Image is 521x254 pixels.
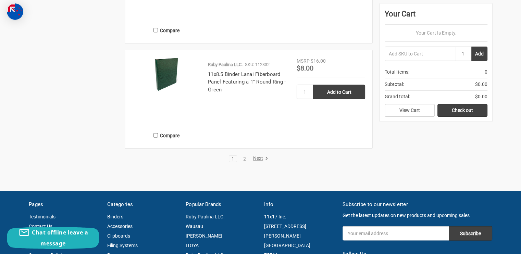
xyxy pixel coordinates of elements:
h5: Popular Brands [186,201,257,208]
a: Filing Systems [107,243,138,248]
a: 11x8.5 Binder Lanai Fiberboard Panel Featuring a 1" Round Ring - Green [132,58,201,126]
input: Subscribe [449,226,492,241]
a: Contact Us [29,224,52,229]
a: Testimonials [29,214,55,219]
h5: Categories [107,201,178,208]
img: duty and tax information for New Zealand [7,3,23,20]
input: Compare [153,133,158,138]
span: $8.00 [297,64,313,72]
button: Chat offline leave a message [7,227,99,249]
a: Check out [437,104,487,117]
span: $16.00 [311,58,326,64]
input: Your email address [343,226,449,241]
a: Ruby Paulina LLC. [186,214,225,219]
a: Binders [107,214,123,219]
input: Compare [153,28,158,33]
h5: Info [264,201,335,208]
span: 0 [485,68,487,76]
input: Add SKU to Cart [385,47,455,61]
label: Compare [132,130,201,141]
a: ITOYA [186,243,199,248]
a: 2 [241,156,248,161]
button: Add [471,47,487,61]
a: Next [251,156,268,162]
a: [PERSON_NAME] [186,233,222,239]
span: Total Items: [385,68,409,76]
div: MSRP [297,58,310,65]
p: Ruby Paulina LLC. [208,61,243,68]
span: $0.00 [475,93,487,100]
p: Get the latest updates on new products and upcoming sales [343,212,492,219]
a: Clipboards [107,233,130,239]
input: Add to Cart [313,85,365,99]
img: 11x8.5 Binder Lanai Fiberboard Panel Featuring a 1" Round Ring - Green [132,58,201,92]
h5: Pages [29,201,100,208]
span: Subtotal: [385,81,404,88]
a: View Cart [385,104,435,117]
a: 1 [229,156,237,161]
h5: Subscribe to our newsletter [343,201,492,208]
a: Accessories [107,224,133,229]
a: Wausau [186,224,203,229]
span: Chat offline leave a message [32,229,88,247]
span: $0.00 [475,81,487,88]
div: Your Cart [385,8,487,25]
a: 11x8.5 Binder Lanai Fiberboard Panel Featuring a 1" Round Ring - Green [208,71,286,93]
span: Grand total: [385,93,410,100]
p: Your Cart Is Empty. [385,29,487,37]
p: SKU: 112332 [245,61,270,68]
label: Compare [132,25,201,36]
